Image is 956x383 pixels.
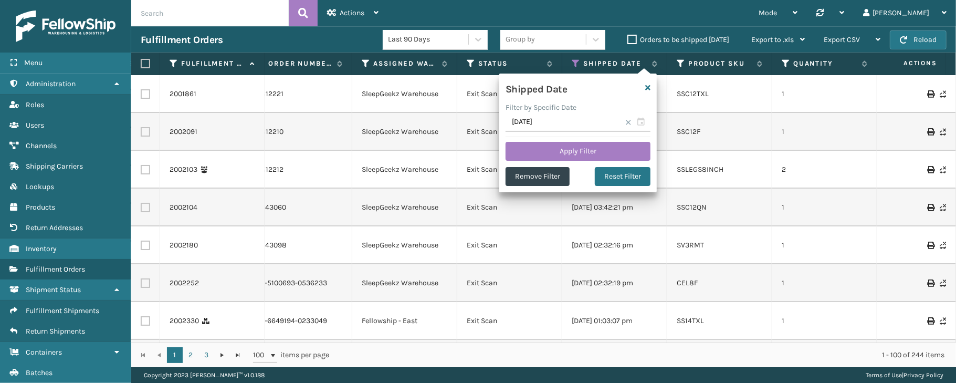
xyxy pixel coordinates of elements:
button: Reload [890,30,947,49]
span: Roles [26,100,44,109]
a: 2001861 [170,89,196,99]
div: 1 - 100 of 244 items [344,350,944,360]
a: 2002180 [170,240,198,251]
span: Export CSV [824,35,860,44]
td: 1 [772,340,877,378]
button: Remove Filter [506,167,570,186]
a: 2002252 [170,278,199,288]
td: 1 [772,302,877,340]
span: Go to the next page [218,351,226,359]
a: 111-6649194-0233049 [257,316,327,326]
span: Shipping Carriers [26,162,83,171]
i: Never Shipped [940,166,946,173]
i: Print Label [927,166,933,173]
a: 2002330 [170,316,199,326]
i: Never Shipped [940,90,946,98]
a: CEL8F [677,278,698,287]
i: Print Label [927,280,933,287]
td: 2 [772,151,877,189]
i: Never Shipped [940,242,946,249]
span: Channels [26,141,57,150]
div: Group by [506,34,535,45]
td: 1 [772,264,877,302]
td: 1 [772,113,877,151]
label: Status [478,59,542,68]
a: SG12221 [257,89,283,99]
td: Exit Scan [457,302,562,340]
i: Print Label [927,90,933,98]
i: Print Label [927,128,933,136]
span: Products [26,203,55,212]
a: Terms of Use [866,371,902,379]
td: Fellowship - East [352,340,457,378]
span: Export to .xls [751,35,794,44]
i: Never Shipped [940,128,946,136]
a: Go to the last page [230,347,246,363]
span: Return Addresses [26,223,83,232]
td: Exit Scan [457,264,562,302]
td: Exit Scan [457,189,562,226]
label: Quantity [793,59,857,68]
span: Batches [26,368,52,377]
span: Administration [26,79,76,88]
td: [DATE] 01:03:07 pm [562,340,667,378]
label: Assigned Warehouse [373,59,437,68]
td: Exit Scan [457,151,562,189]
a: 111-5100693-0536233 [257,278,327,288]
td: 1 [772,189,877,226]
span: Mode [759,8,777,17]
label: Shipped Date [583,59,647,68]
a: 2002091 [170,127,197,137]
td: [DATE] 02:32:16 pm [562,226,667,264]
h3: Fulfillment Orders [141,34,223,46]
span: 100 [253,350,269,360]
a: 2002104 [170,202,197,213]
h4: Shipped Date [506,80,567,96]
td: 1 [772,75,877,113]
a: Privacy Policy [904,371,943,379]
a: 2 [183,347,198,363]
a: SS14TXL [677,316,704,325]
td: SleepGeekz Warehouse [352,189,457,226]
i: Print Label [927,317,933,325]
a: SSC12QN [677,203,707,212]
label: Filter by Specific Date [506,103,576,112]
span: Containers [26,348,62,357]
i: Print Label [927,242,933,249]
a: SSC12TXL [677,89,709,98]
td: Exit Scan [457,113,562,151]
a: 2002103 [170,164,197,175]
button: Apply Filter [506,142,650,161]
span: Lookups [26,182,54,191]
td: [DATE] 03:42:21 pm [562,189,667,226]
img: logo [16,11,115,42]
td: 1 [772,226,877,264]
span: Fulfillment Shipments [26,306,99,315]
p: Copyright 2023 [PERSON_NAME]™ v 1.0.188 [144,367,265,383]
label: Order Number [268,59,332,68]
i: Never Shipped [940,204,946,211]
td: Exit Scan [457,75,562,113]
td: SleepGeekz Warehouse [352,113,457,151]
label: Orders to be shipped [DATE] [627,35,729,44]
td: Exit Scan [457,340,562,378]
span: Go to the last page [234,351,242,359]
a: Go to the next page [214,347,230,363]
span: Shipment Status [26,285,81,294]
i: Print Label [927,204,933,211]
label: Fulfillment Order Id [181,59,245,68]
a: SG12210 [257,127,283,137]
td: Exit Scan [457,226,562,264]
div: | [866,367,943,383]
span: items per page [253,347,330,363]
span: Inventory [26,244,57,253]
a: 3 [198,347,214,363]
a: SS43060 [257,202,286,213]
td: Fellowship - East [352,302,457,340]
span: Return Shipments [26,327,85,336]
span: Fulfillment Orders [26,265,85,274]
label: Product SKU [688,59,752,68]
a: SSLEGS8INCH [677,165,723,174]
td: SleepGeekz Warehouse [352,151,457,189]
i: Never Shipped [940,317,946,325]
